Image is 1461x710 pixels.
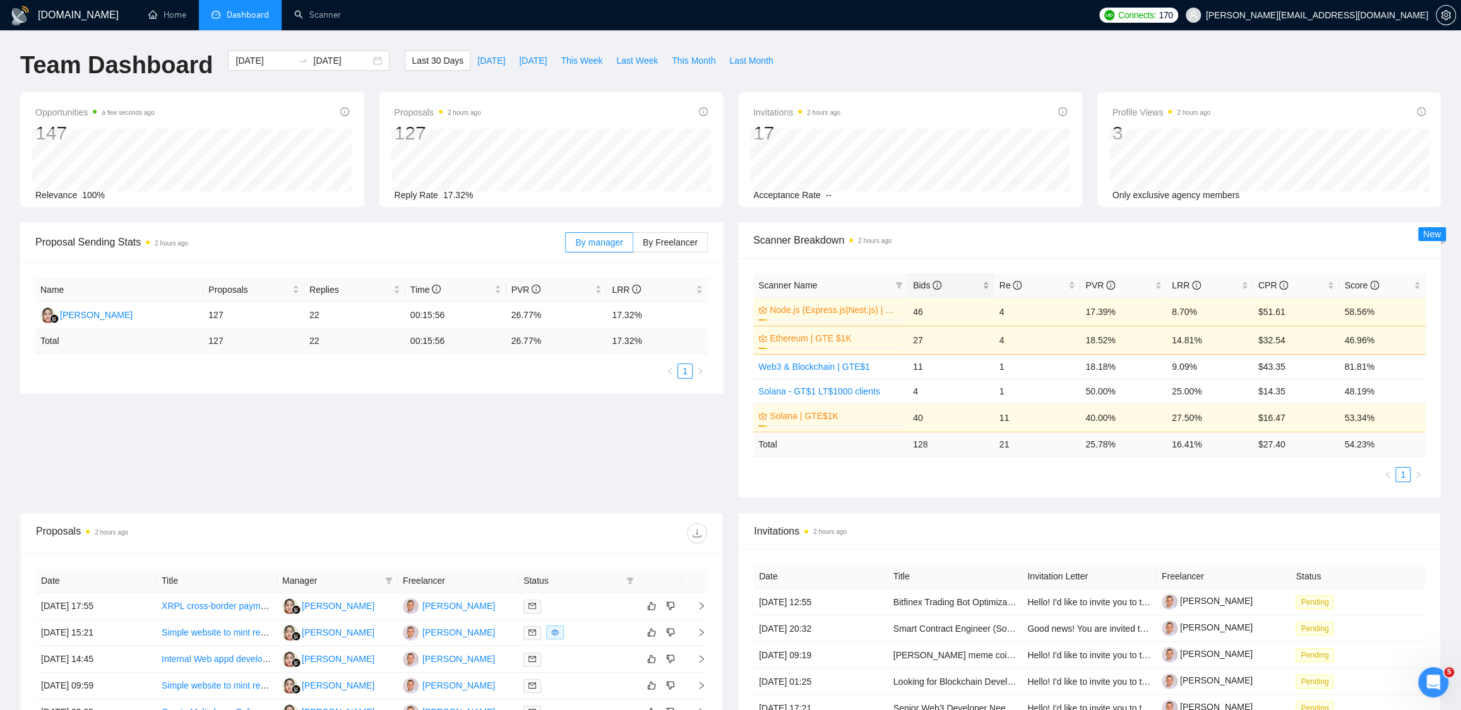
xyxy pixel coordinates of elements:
[1159,8,1172,22] span: 170
[294,9,341,20] a: searchScanner
[20,300,197,337] div: Будь ласка, надайте мені кілька хвилин, щоб уважно ознайомитися з вашим запитом 🖥️🔍
[665,50,722,71] button: This Month
[1172,280,1201,290] span: LRR
[1106,281,1115,290] span: info-circle
[448,109,481,116] time: 2 hours ago
[1296,596,1339,606] a: Pending
[1013,281,1022,290] span: info-circle
[1296,676,1339,686] a: Pending
[282,651,298,667] img: VW
[162,627,463,637] a: Simple website to mint regular NFTs legacy at max total costs 0.007 sol /NFT
[666,601,675,611] span: dislike
[666,627,675,637] span: dislike
[1384,471,1392,478] span: left
[753,190,821,200] span: Acceptance Rate
[405,302,506,329] td: 00:15:56
[282,627,374,637] a: VW[PERSON_NAME]
[20,122,197,208] div: Наш фахівець допоможе вам розв'язати це питання. Зазвичай ми відповідаємо впродовж до 1 хвилини. ...
[647,680,656,690] span: like
[888,589,1023,615] td: Bitfinex Trading Bot Optimization (Maker Execution)
[1253,297,1340,326] td: $51.61
[292,632,301,641] img: gigradar-bm.png
[282,600,374,610] a: VW[PERSON_NAME]
[532,285,540,293] span: info-circle
[1370,281,1379,290] span: info-circle
[157,569,277,593] th: Title
[693,364,708,379] button: right
[994,432,1081,456] td: 21
[888,564,1023,589] th: Title
[410,285,441,295] span: Time
[422,652,495,666] div: [PERSON_NAME]
[758,334,767,343] span: crown
[20,353,197,391] div: Ми передали ваш запит до біллінг тіми, на разі очікуємо від них апдейт, дякуємо що повідомили😋
[632,285,641,293] span: info-circle
[1296,675,1333,689] span: Pending
[1085,280,1115,290] span: PVR
[50,314,59,323] img: gigradar-bm.png
[754,589,888,615] td: [DATE] 12:55
[616,54,658,68] span: Last Week
[1162,620,1178,636] img: c19O_M3waDQ5x_4i0khf7xq_LhlY3NySNefe3tjQuUWysBxvxeOhKW84bhf0RYZQUF
[10,346,207,398] div: Ми передали ваш запит до біллінг тіми, на разі очікуємо від них апдейт, дякуємо що повідомили😋
[754,564,888,589] th: Date
[20,50,213,80] h1: Team Dashboard
[893,677,1025,687] a: Looking for Blockchain Developer
[422,625,495,639] div: [PERSON_NAME]
[35,190,77,200] span: Relevance
[1118,8,1156,22] span: Connects:
[35,121,155,145] div: 147
[36,523,372,543] div: Proposals
[1436,10,1455,20] span: setting
[1296,648,1333,662] span: Pending
[470,50,512,71] button: [DATE]
[908,297,994,326] td: 46
[770,409,900,423] a: Solana | GTE$1K
[754,523,1425,539] span: Invitations
[1258,280,1288,290] span: CPR
[292,658,301,667] img: gigradar-bm.png
[1189,11,1198,20] span: user
[662,364,677,379] button: left
[1080,297,1167,326] td: 17.39%
[40,309,133,319] a: VW[PERSON_NAME]
[1339,354,1426,379] td: 81.81%
[663,598,678,613] button: dislike
[398,569,518,593] th: Freelancer
[677,364,693,379] li: 1
[693,364,708,379] li: Next Page
[895,281,903,289] span: filter
[61,16,86,28] p: Active
[1080,326,1167,354] td: 18.52%
[575,237,623,247] span: By manager
[1162,596,1253,606] a: [PERSON_NAME]
[80,413,90,423] button: Start recording
[340,107,349,116] span: info-circle
[1410,467,1426,482] li: Next Page
[644,678,659,693] button: like
[1253,354,1340,379] td: $43.35
[994,354,1081,379] td: 1
[403,678,419,694] img: VK
[1253,326,1340,354] td: $32.54
[1162,649,1253,659] a: [PERSON_NAME]
[753,121,840,145] div: 17
[10,255,207,345] div: Привіт 👋 Мене звати [PERSON_NAME], і я з радістю допоможу вам 😊Будь ласка, надайте мені кілька хв...
[1167,354,1253,379] td: 9.09%
[1291,564,1425,589] th: Status
[994,297,1081,326] td: 4
[56,35,232,97] div: Привіт Тільки що не пройшов платіж через ліміти, я все пофіксив і оплатив. Прохання активувати пі...
[395,105,481,120] span: Proposals
[405,50,470,71] button: Last 30 Days
[994,379,1081,403] td: 1
[282,625,298,641] img: VW
[687,601,706,610] span: right
[1058,107,1067,116] span: info-circle
[1162,622,1253,632] a: [PERSON_NAME]
[1080,403,1167,432] td: 40.00%
[528,655,536,663] span: mail
[10,114,207,216] div: Наш фахівець допоможе вам розв'язати це питання. Зазвичай ми відповідаємо впродовж до 1 хвилини.В...
[40,307,56,323] img: VW
[519,54,547,68] span: [DATE]
[227,9,269,20] span: Dashboard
